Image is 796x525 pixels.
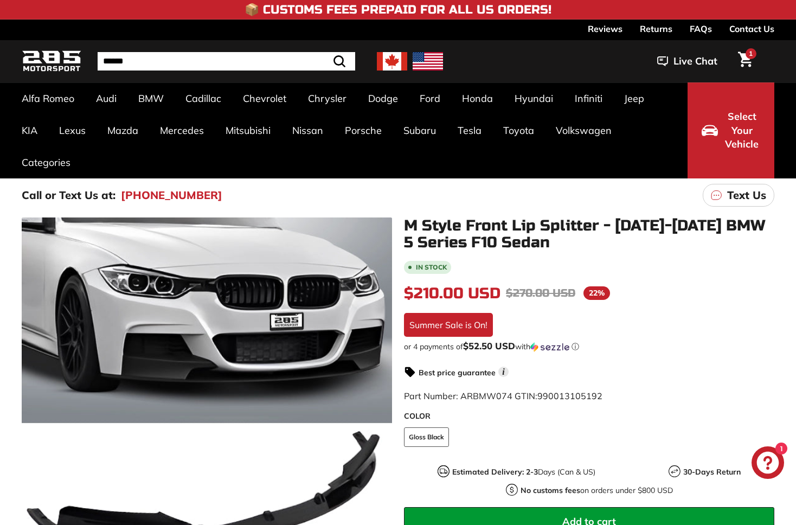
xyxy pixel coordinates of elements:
a: Lexus [48,114,97,146]
a: Chrysler [297,82,357,114]
span: Live Chat [673,54,717,68]
a: Honda [451,82,504,114]
span: Part Number: ARBMW074 GTIN: [404,390,602,401]
input: Search [98,52,355,71]
p: Days (Can & US) [452,466,595,478]
a: Text Us [703,184,774,207]
h4: 📦 Customs Fees Prepaid for All US Orders! [245,3,551,16]
a: Ford [409,82,451,114]
span: 22% [583,286,610,300]
button: Select Your Vehicle [688,82,774,178]
a: Dodge [357,82,409,114]
strong: Estimated Delivery: 2-3 [452,467,538,477]
a: Cart [731,43,759,80]
strong: Best price guarantee [419,368,496,377]
a: Volkswagen [545,114,622,146]
h1: M Style Front Lip Splitter - [DATE]-[DATE] BMW 5 Series F10 Sedan [404,217,774,251]
div: Summer Sale is On! [404,313,493,337]
a: Categories [11,146,81,178]
a: Audi [85,82,127,114]
strong: 30-Days Return [683,467,741,477]
p: on orders under $800 USD [521,485,673,496]
a: FAQs [690,20,712,38]
p: Call or Text Us at: [22,187,115,203]
b: In stock [416,264,447,271]
a: KIA [11,114,48,146]
a: Mazda [97,114,149,146]
span: $210.00 USD [404,284,500,303]
a: Contact Us [729,20,774,38]
strong: No customs fees [521,485,580,495]
div: or 4 payments of with [404,341,774,352]
div: or 4 payments of$52.50 USDwithSezzle Click to learn more about Sezzle [404,341,774,352]
a: Reviews [588,20,622,38]
a: Returns [640,20,672,38]
img: Sezzle [530,342,569,352]
a: Alfa Romeo [11,82,85,114]
a: Mercedes [149,114,215,146]
img: Logo_285_Motorsport_areodynamics_components [22,49,81,74]
a: Hyundai [504,82,564,114]
a: Chevrolet [232,82,297,114]
a: Mitsubishi [215,114,281,146]
inbox-online-store-chat: Shopify online store chat [748,446,787,482]
span: 1 [749,49,753,57]
a: BMW [127,82,175,114]
a: [PHONE_NUMBER] [121,187,222,203]
a: Tesla [447,114,492,146]
span: 990013105192 [537,390,602,401]
span: Select Your Vehicle [723,110,760,151]
a: Nissan [281,114,334,146]
span: $52.50 USD [463,340,515,351]
a: Porsche [334,114,393,146]
a: Cadillac [175,82,232,114]
p: Text Us [727,187,766,203]
a: Jeep [613,82,655,114]
a: Toyota [492,114,545,146]
span: $270.00 USD [506,286,575,300]
a: Subaru [393,114,447,146]
a: Infiniti [564,82,613,114]
span: i [498,367,509,377]
button: Live Chat [643,48,731,75]
label: COLOR [404,411,774,422]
